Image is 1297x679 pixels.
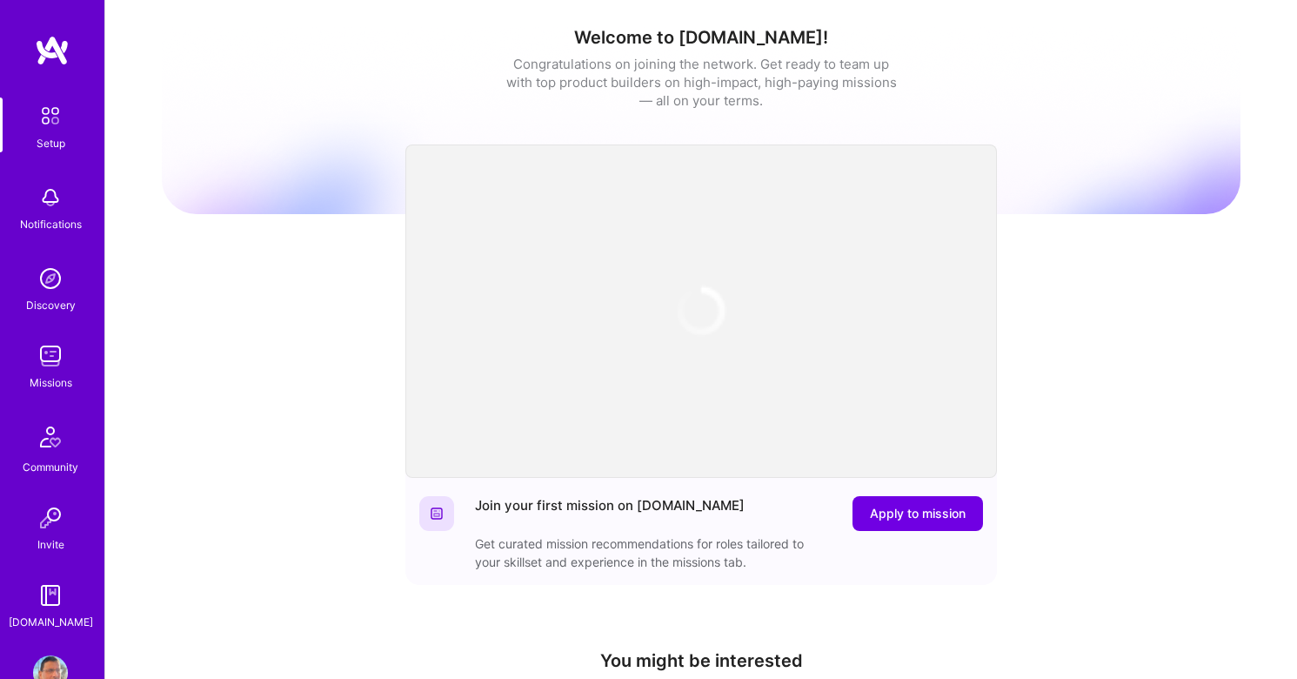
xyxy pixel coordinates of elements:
img: setup [32,97,69,134]
div: Notifications [20,215,82,233]
div: Invite [37,535,64,554]
img: guide book [33,578,68,613]
div: Congratulations on joining the network. Get ready to team up with top product builders on high-im... [505,55,897,110]
button: Apply to mission [852,496,983,531]
img: teamwork [33,339,68,373]
img: Community [30,416,71,458]
img: Website [430,507,444,521]
div: [DOMAIN_NAME] [9,613,93,631]
div: Missions [30,373,72,392]
h4: You might be interested [405,650,997,671]
img: logo [35,35,70,66]
div: Community [23,458,78,476]
img: Invite [33,501,68,535]
div: Join your first mission on [DOMAIN_NAME] [475,496,745,531]
div: Setup [37,134,65,152]
img: bell [33,180,68,215]
iframe: video [405,145,997,478]
div: Get curated mission recommendations for roles tailored to your skillset and experience in the mis... [475,534,823,571]
img: loading [668,278,734,344]
h1: Welcome to [DOMAIN_NAME]! [162,27,1240,48]
img: discovery [33,261,68,296]
div: Discovery [26,296,76,314]
span: Apply to mission [870,505,966,522]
